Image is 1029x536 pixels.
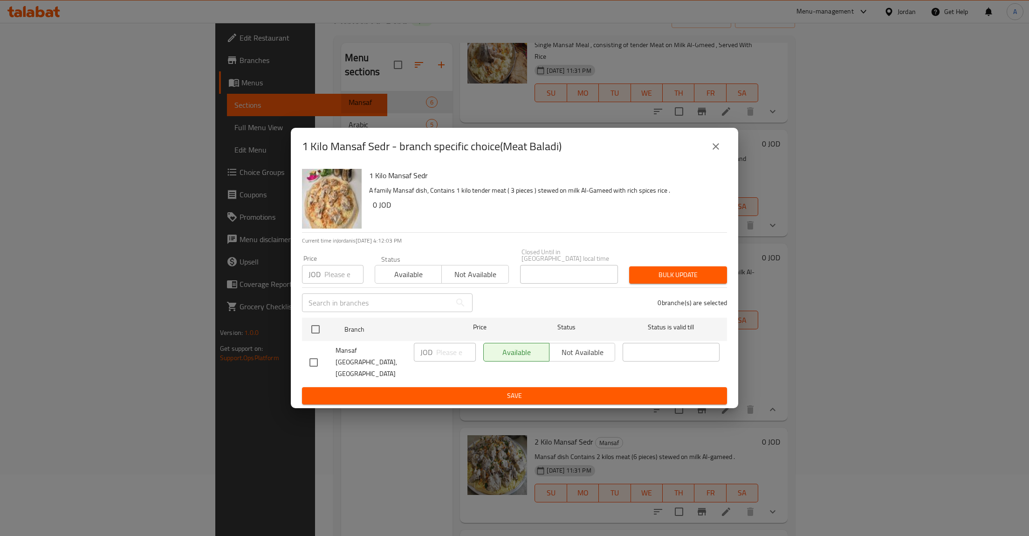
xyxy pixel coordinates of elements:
[309,269,321,280] p: JOD
[637,269,720,281] span: Bulk update
[302,293,451,312] input: Search in branches
[658,298,727,307] p: 0 branche(s) are selected
[302,237,727,245] p: Current time in Jordan is [DATE] 4:12:03 PM
[705,135,727,158] button: close
[309,390,720,402] span: Save
[344,324,441,335] span: Branch
[369,185,720,196] p: A family Mansaf dish, Contains 1 kilo tender meat ( 3 pieces ) stewed on milk Al-Gameed with rich...
[446,268,505,281] span: Not available
[324,265,364,284] input: Please enter price
[436,343,476,362] input: Please enter price
[379,268,438,281] span: Available
[420,347,432,358] p: JOD
[302,169,362,229] img: 1 Kilo Mansaf Sedr
[449,321,511,333] span: Price
[302,387,727,404] button: Save
[629,266,727,284] button: Bulk update
[373,198,720,211] h6: 0 JOD
[441,265,508,284] button: Not available
[518,321,615,333] span: Status
[623,321,720,333] span: Status is valid till
[375,265,442,284] button: Available
[336,345,406,380] span: Mansaf [GEOGRAPHIC_DATA], [GEOGRAPHIC_DATA]
[302,139,562,154] h2: 1 Kilo Mansaf Sedr - branch specific choice(Meat Baladi)
[369,169,720,182] h6: 1 Kilo Mansaf Sedr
